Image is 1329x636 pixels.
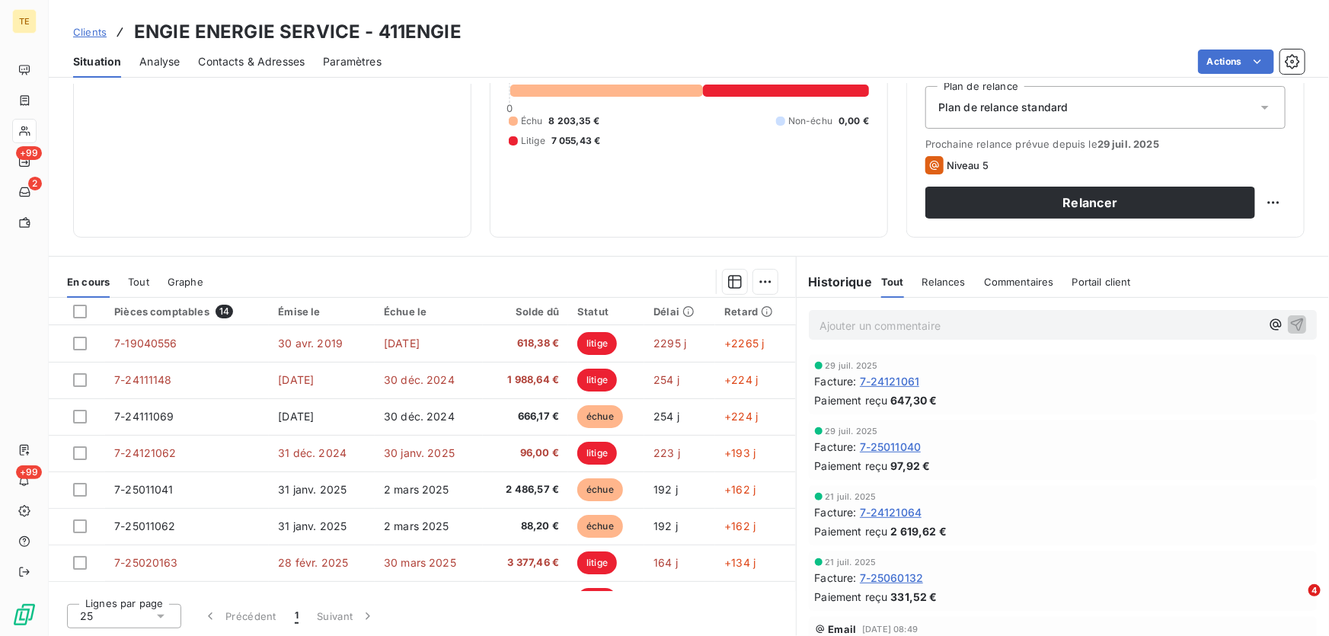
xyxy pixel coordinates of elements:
[724,337,764,350] span: +2265 j
[947,159,989,171] span: Niveau 5
[724,519,756,532] span: +162 j
[891,523,947,539] span: 2 619,62 €
[881,276,904,288] span: Tout
[492,409,559,424] span: 666,17 €
[860,439,922,455] span: 7-25011040
[653,483,678,496] span: 192 j
[114,337,177,350] span: 7-19040556
[1072,276,1131,288] span: Portail client
[278,556,348,569] span: 28 févr. 2025
[815,589,888,605] span: Paiement reçu
[193,600,286,632] button: Précédent
[492,305,559,318] div: Solde dû
[73,54,121,69] span: Situation
[797,273,873,291] h6: Historique
[492,519,559,534] span: 88,20 €
[114,519,176,532] span: 7-25011062
[492,446,559,461] span: 96,00 €
[891,392,938,408] span: 647,30 €
[278,446,347,459] span: 31 déc. 2024
[922,276,966,288] span: Relances
[114,446,177,459] span: 7-24121062
[724,556,756,569] span: +134 j
[577,305,635,318] div: Statut
[114,483,174,496] span: 7-25011041
[724,373,758,386] span: +224 j
[168,276,203,288] span: Graphe
[278,519,347,532] span: 31 janv. 2025
[73,24,107,40] a: Clients
[815,373,857,389] span: Facture :
[492,336,559,351] span: 618,38 €
[216,305,233,318] span: 14
[492,372,559,388] span: 1 988,64 €
[724,483,756,496] span: +162 j
[506,102,513,114] span: 0
[549,114,600,128] span: 8 203,35 €
[815,504,857,520] span: Facture :
[653,410,679,423] span: 254 j
[577,332,617,355] span: litige
[278,483,347,496] span: 31 janv. 2025
[384,483,449,496] span: 2 mars 2025
[577,405,623,428] span: échue
[653,373,679,386] span: 254 j
[577,551,617,574] span: litige
[724,305,786,318] div: Retard
[80,609,93,624] span: 25
[114,373,172,386] span: 7-24111148
[724,410,758,423] span: +224 j
[577,369,617,392] span: litige
[492,555,559,570] span: 3 377,46 €
[295,609,299,624] span: 1
[653,305,706,318] div: Délai
[788,114,832,128] span: Non-échu
[653,556,678,569] span: 164 j
[577,478,623,501] span: échue
[384,373,455,386] span: 30 déc. 2024
[826,492,877,501] span: 21 juil. 2025
[1308,584,1321,596] span: 4
[12,9,37,34] div: TE
[1277,584,1314,621] iframe: Intercom live chat
[860,373,920,389] span: 7-24121061
[815,392,888,408] span: Paiement reçu
[938,100,1069,115] span: Plan de relance standard
[577,588,617,611] span: litige
[28,177,42,190] span: 2
[826,361,878,370] span: 29 juil. 2025
[826,558,877,567] span: 21 juil. 2025
[278,305,366,318] div: Émise le
[577,442,617,465] span: litige
[925,187,1255,219] button: Relancer
[308,600,385,632] button: Suivant
[73,26,107,38] span: Clients
[724,446,756,459] span: +193 j
[1198,50,1274,74] button: Actions
[278,410,314,423] span: [DATE]
[815,458,888,474] span: Paiement reçu
[278,373,314,386] span: [DATE]
[653,446,680,459] span: 223 j
[815,523,888,539] span: Paiement reçu
[16,465,42,479] span: +99
[12,602,37,627] img: Logo LeanPay
[278,337,343,350] span: 30 avr. 2019
[815,439,857,455] span: Facture :
[286,600,308,632] button: 1
[67,276,110,288] span: En cours
[384,519,449,532] span: 2 mars 2025
[12,149,36,174] a: +99
[12,180,36,204] a: 2
[492,482,559,497] span: 2 486,57 €
[860,504,922,520] span: 7-24121064
[134,18,462,46] h3: ENGIE ENERGIE SERVICE - 411ENGIE
[653,337,686,350] span: 2295 j
[815,570,857,586] span: Facture :
[826,427,878,436] span: 29 juil. 2025
[128,276,149,288] span: Tout
[16,146,42,160] span: +99
[384,556,456,569] span: 30 mars 2025
[114,305,260,318] div: Pièces comptables
[384,305,474,318] div: Échue le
